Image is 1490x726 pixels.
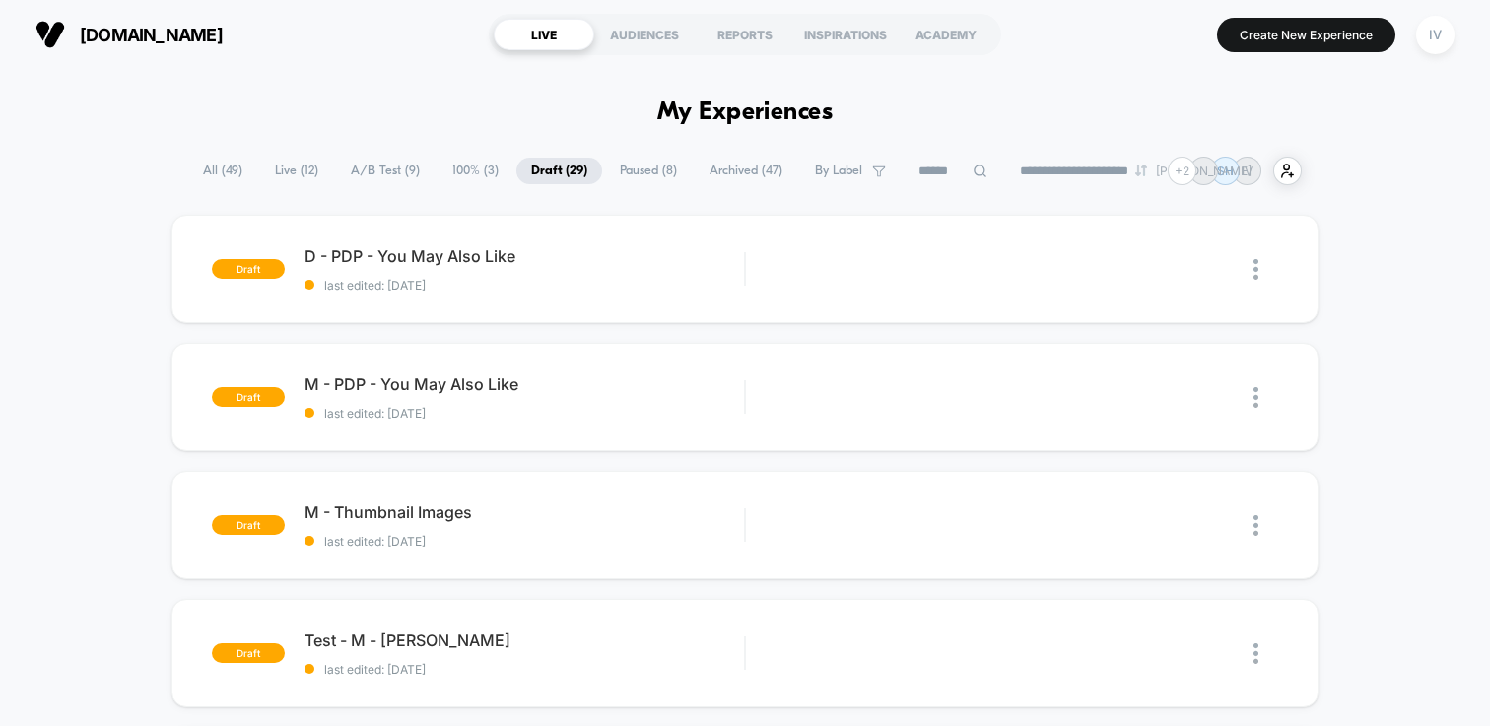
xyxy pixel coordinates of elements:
img: close [1253,643,1258,664]
span: All ( 49 ) [188,158,257,184]
img: close [1253,259,1258,280]
span: last edited: [DATE] [305,662,744,677]
div: LIVE [494,19,594,50]
span: last edited: [DATE] [305,278,744,293]
span: Draft ( 29 ) [516,158,602,184]
img: Visually logo [35,20,65,49]
img: close [1253,387,1258,408]
span: M - Thumbnail Images [305,502,744,522]
span: M - PDP - You May Also Like [305,374,744,394]
span: Paused ( 8 ) [605,158,692,184]
div: INSPIRATIONS [795,19,896,50]
span: draft [212,259,285,279]
span: draft [212,387,285,407]
span: draft [212,515,285,535]
span: draft [212,643,285,663]
span: D - PDP - You May Also Like [305,246,744,266]
button: IV [1410,15,1460,55]
div: + 2 [1168,157,1196,185]
button: [DOMAIN_NAME] [30,19,229,50]
div: IV [1416,16,1455,54]
span: [DOMAIN_NAME] [80,25,223,45]
div: ACADEMY [896,19,996,50]
button: Create New Experience [1217,18,1395,52]
span: last edited: [DATE] [305,406,744,421]
span: Test - M - [PERSON_NAME] [305,630,744,650]
div: AUDIENCES [594,19,695,50]
img: end [1135,165,1147,176]
span: By Label [815,164,862,178]
span: A/B Test ( 9 ) [336,158,435,184]
div: REPORTS [695,19,795,50]
h1: My Experiences [657,99,834,127]
span: 100% ( 3 ) [438,158,513,184]
span: Archived ( 47 ) [695,158,797,184]
img: close [1253,515,1258,536]
span: Live ( 12 ) [260,158,333,184]
p: [PERSON_NAME] [1156,164,1252,178]
span: last edited: [DATE] [305,534,744,549]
